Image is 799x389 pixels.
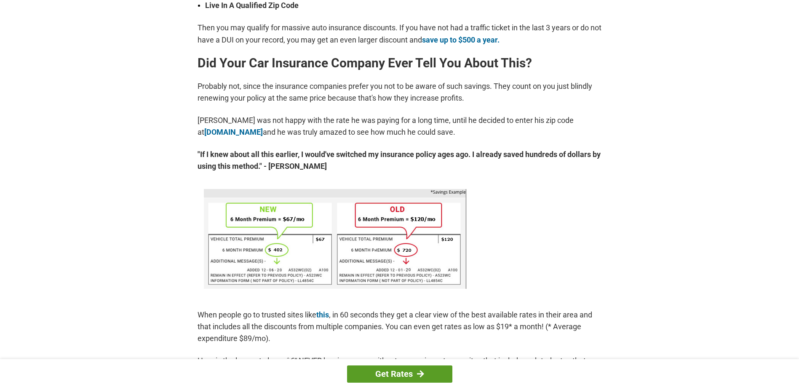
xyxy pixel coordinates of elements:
a: Get Rates [347,365,452,383]
p: Then you may qualify for massive auto insurance discounts. If you have not had a traffic ticket i... [198,22,602,45]
a: [DOMAIN_NAME] [204,128,263,136]
h2: Did Your Car Insurance Company Ever Tell You About This? [198,56,602,70]
strong: "If I knew about all this earlier, I would've switched my insurance policy ages ago. I already sa... [198,149,602,172]
p: [PERSON_NAME] was not happy with the rate he was paying for a long time, until he decided to ente... [198,115,602,138]
img: savings [204,189,466,289]
a: this [316,310,329,319]
p: When people go to trusted sites like , in 60 seconds they get a clear view of the best available ... [198,309,602,344]
a: save up to $500 a year. [422,35,500,44]
p: Probably not, since the insurance companies prefer you not to be aware of such savings. They coun... [198,80,602,104]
